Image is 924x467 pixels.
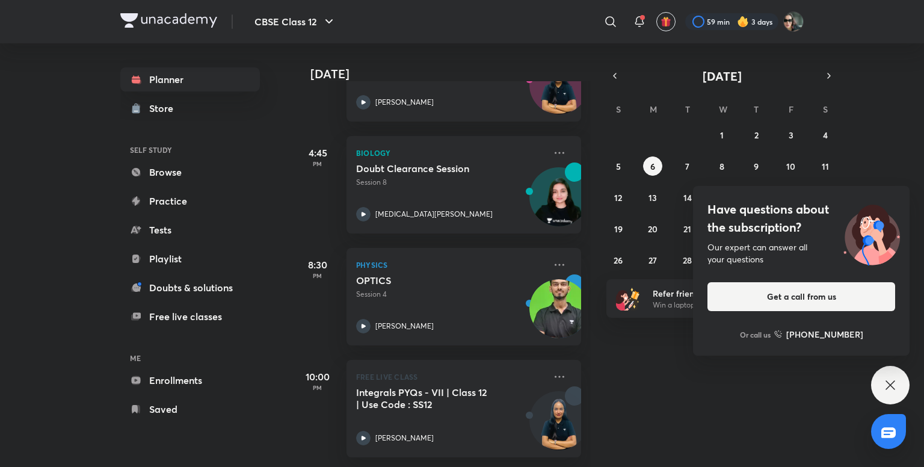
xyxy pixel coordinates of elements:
button: [DATE] [623,67,821,84]
abbr: Monday [650,104,657,115]
p: Or call us [740,329,771,340]
abbr: October 7, 2025 [685,161,689,172]
h4: Have questions about the subscription? [707,200,895,237]
abbr: October 12, 2025 [614,192,622,203]
p: PM [294,384,342,391]
p: PM [294,272,342,279]
h5: 10:00 [294,370,342,384]
p: Session 8 [356,177,545,188]
abbr: October 6, 2025 [650,161,655,172]
abbr: October 5, 2025 [616,161,621,172]
button: October 10, 2025 [781,156,801,176]
button: October 19, 2025 [609,219,628,238]
img: referral [616,286,640,311]
button: October 12, 2025 [609,188,628,207]
abbr: October 14, 2025 [683,192,692,203]
abbr: October 28, 2025 [683,255,692,266]
abbr: Saturday [823,104,828,115]
button: October 7, 2025 [678,156,697,176]
button: October 21, 2025 [678,219,697,238]
abbr: October 21, 2025 [683,223,691,235]
button: Get a call from us [707,282,895,311]
p: [PERSON_NAME] [375,433,434,444]
img: avatar [661,16,671,27]
img: Arihant [783,11,804,32]
button: October 5, 2025 [609,156,628,176]
h6: [PHONE_NUMBER] [786,328,863,341]
a: Browse [120,160,260,184]
abbr: October 13, 2025 [648,192,657,203]
a: Store [120,96,260,120]
abbr: October 10, 2025 [786,161,795,172]
a: Planner [120,67,260,91]
img: ttu_illustration_new.svg [834,200,910,265]
p: Session 4 [356,289,545,300]
a: Saved [120,397,260,421]
p: PM [294,160,342,167]
a: Practice [120,189,260,213]
abbr: October 9, 2025 [754,161,759,172]
h5: 4:45 [294,146,342,160]
abbr: October 20, 2025 [648,223,658,235]
a: Company Logo [120,13,217,31]
abbr: Wednesday [719,104,727,115]
a: Playlist [120,247,260,271]
abbr: Tuesday [685,104,690,115]
div: Our expert can answer all your questions [707,241,895,265]
abbr: October 19, 2025 [614,223,623,235]
button: October 4, 2025 [816,125,835,144]
button: CBSE Class 12 [247,10,343,34]
button: October 9, 2025 [747,156,766,176]
h6: Refer friends [653,287,801,300]
h5: Doubt Clearance Session [356,162,506,175]
button: October 27, 2025 [643,250,662,270]
a: Tests [120,218,260,242]
button: October 26, 2025 [609,250,628,270]
p: Physics [356,258,545,272]
button: October 6, 2025 [643,156,662,176]
abbr: October 8, 2025 [719,161,724,172]
button: October 3, 2025 [781,125,801,144]
button: October 13, 2025 [643,188,662,207]
a: Doubts & solutions [120,276,260,300]
img: Avatar [530,62,588,120]
abbr: October 4, 2025 [823,129,828,141]
button: October 11, 2025 [816,156,835,176]
div: Store [149,101,180,116]
button: avatar [656,12,676,31]
button: October 8, 2025 [712,156,731,176]
abbr: October 27, 2025 [648,255,657,266]
p: [MEDICAL_DATA][PERSON_NAME] [375,209,493,220]
p: [PERSON_NAME] [375,321,434,332]
h5: Integrals PYQs - VII | Class 12 | Use Code : SS12 [356,386,506,410]
h6: ME [120,348,260,368]
abbr: October 2, 2025 [754,129,759,141]
p: [PERSON_NAME] [375,97,434,108]
abbr: October 11, 2025 [822,161,829,172]
button: October 20, 2025 [643,219,662,238]
abbr: Sunday [616,104,621,115]
abbr: Thursday [754,104,759,115]
img: Company Logo [120,13,217,28]
span: [DATE] [703,68,742,84]
abbr: October 1, 2025 [720,129,724,141]
button: October 1, 2025 [712,125,731,144]
a: Free live classes [120,305,260,329]
img: Avatar [530,174,588,232]
abbr: October 3, 2025 [789,129,793,141]
abbr: Friday [789,104,793,115]
abbr: October 26, 2025 [614,255,623,266]
p: FREE LIVE CLASS [356,370,545,384]
button: October 14, 2025 [678,188,697,207]
button: October 2, 2025 [747,125,766,144]
img: Avatar [530,398,588,456]
h5: OPTICS [356,274,506,286]
a: Enrollments [120,368,260,392]
h6: SELF STUDY [120,140,260,160]
button: October 28, 2025 [678,250,697,270]
img: streak [737,16,749,28]
h5: 8:30 [294,258,342,272]
p: Win a laptop, vouchers & more [653,300,801,311]
h4: [DATE] [310,67,593,81]
p: Biology [356,146,545,160]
